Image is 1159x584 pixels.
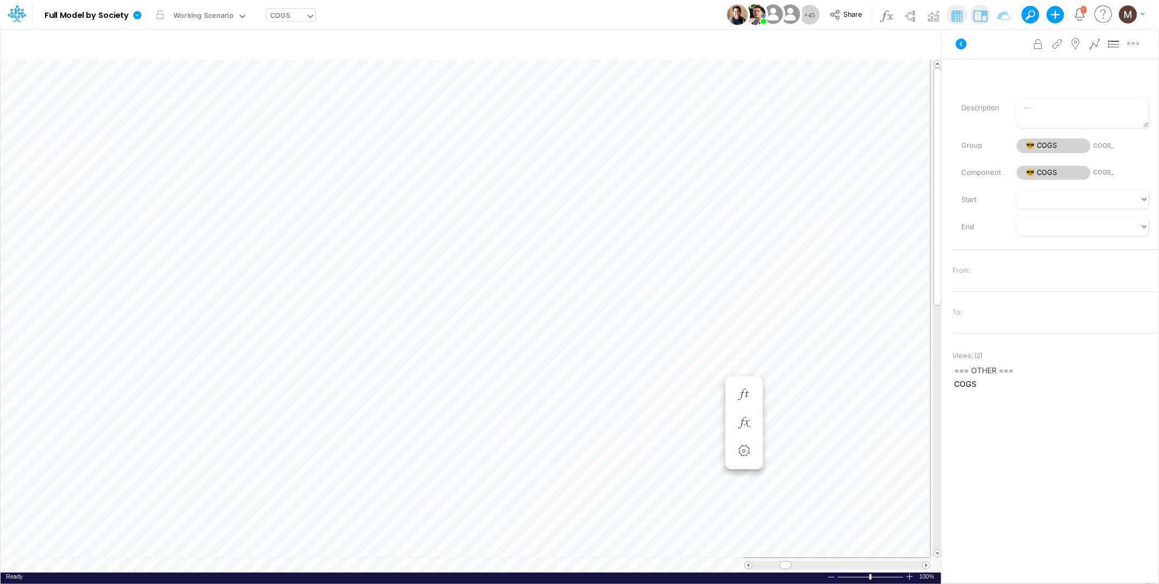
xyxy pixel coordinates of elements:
span: COGS_ [1093,168,1149,177]
div: COGS [271,10,291,23]
div: Zoom Out [827,573,836,581]
img: User Image Icon [778,2,803,27]
input: — Node name — [953,70,1149,90]
div: 1 unread items [1083,7,1085,12]
div: In Ready mode [6,573,23,581]
div: Zoom level [919,573,936,581]
span: Ready [6,573,23,580]
div: Zoom In [905,573,914,581]
div: Zoom [837,573,905,581]
span: COGS [954,378,1157,390]
span: Share [843,10,862,18]
label: Start [953,191,1008,209]
div: Working Scenario [173,10,234,23]
span: 😎 COGS [1017,166,1091,180]
label: End [953,218,1008,236]
input: Type a title here [10,34,705,56]
img: User Image Icon [761,2,785,27]
span: COGS_ [1093,141,1149,150]
span: From: [953,266,970,275]
span: To: [953,307,962,317]
label: Component [953,164,1008,182]
div: Zoom [869,574,872,580]
img: User Image Icon [727,4,748,25]
img: User Image Icon [745,4,766,25]
label: Group [953,136,1008,155]
span: 😎 COGS [1017,139,1091,153]
a: Notifications [1074,8,1086,21]
b: Full Model by Society [45,11,129,21]
span: === OTHER === [954,365,1157,376]
span: 100% [919,573,936,581]
span: Views: ( 2 ) [953,351,982,361]
label: Description [953,99,1008,117]
button: Share [824,7,869,23]
span: + 45 [804,11,815,18]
